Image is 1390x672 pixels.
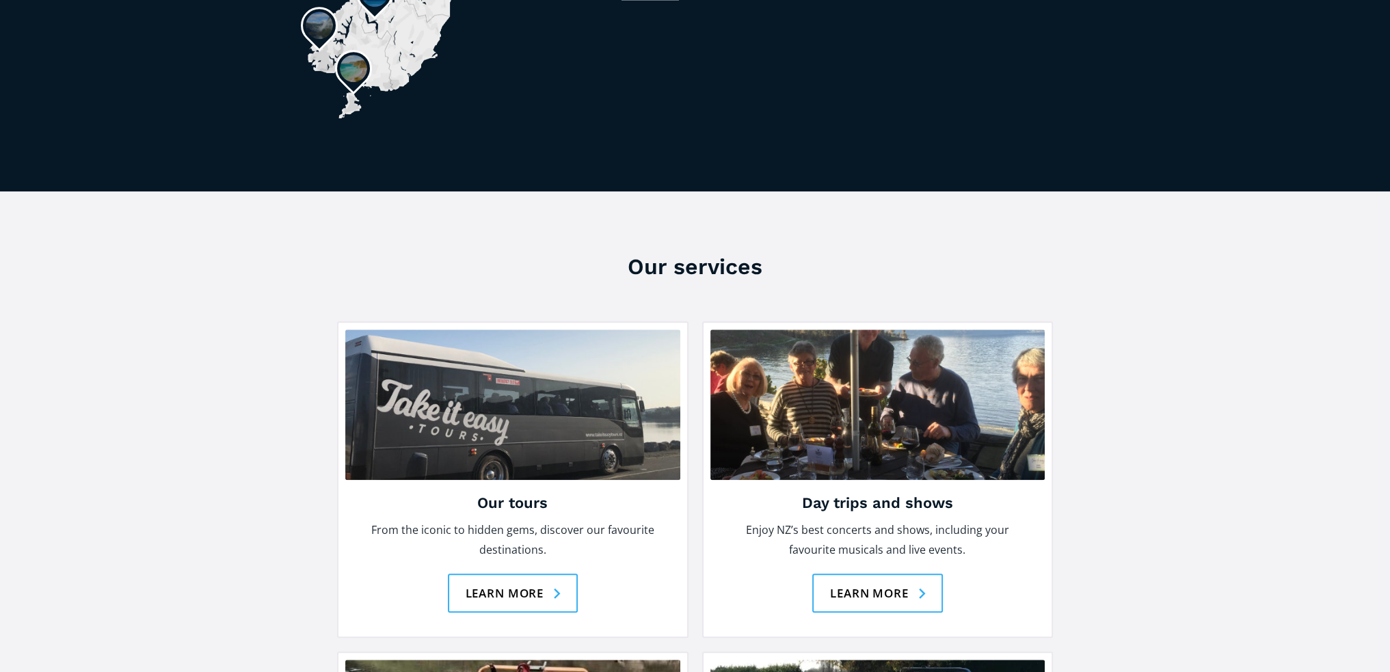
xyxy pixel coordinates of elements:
[359,520,667,560] p: From the iconic to hidden gems, discover our favourite destinations.
[724,494,1032,513] h4: Day trips and shows
[812,574,943,613] a: Learn more
[337,253,1053,280] h3: Our services
[710,330,1045,480] img: Take it Easy Happy customers enjoying trip
[306,12,333,39] img: Fiordland, New Zealand
[448,574,578,613] a: Learn more
[359,494,667,513] h4: Our tours
[340,55,367,82] img: Stewart Island, New Zealand
[724,520,1032,560] p: Enjoy NZ’s best concerts and shows, including your favourite musicals and live events.
[345,330,680,480] img: Take it Easy Tours coach on the road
